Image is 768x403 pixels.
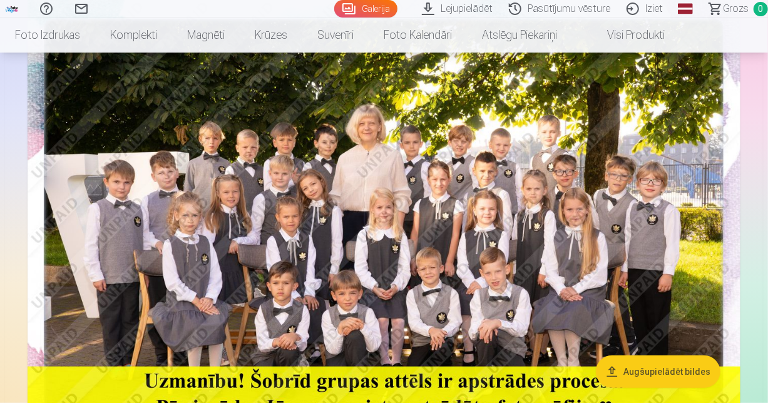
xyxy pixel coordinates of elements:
[172,18,240,53] a: Magnēti
[369,18,467,53] a: Foto kalendāri
[240,18,302,53] a: Krūzes
[467,18,572,53] a: Atslēgu piekariņi
[754,2,768,16] span: 0
[5,5,19,13] img: /fa1
[572,18,680,53] a: Visi produkti
[302,18,369,53] a: Suvenīri
[95,18,172,53] a: Komplekti
[723,1,749,16] span: Grozs
[596,355,720,388] button: Augšupielādēt bildes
